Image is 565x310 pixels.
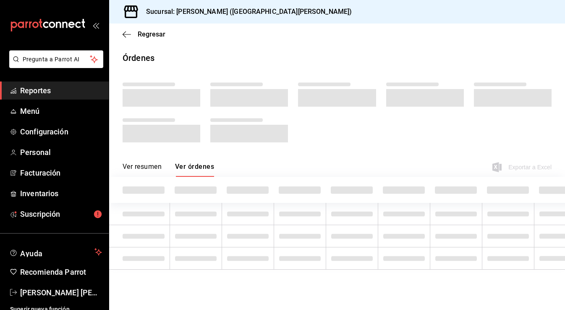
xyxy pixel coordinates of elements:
span: Configuración [20,126,102,137]
div: navigation tabs [123,163,214,177]
span: Recomienda Parrot [20,266,102,278]
button: open_drawer_menu [92,22,99,29]
h3: Sucursal: [PERSON_NAME] ([GEOGRAPHIC_DATA][PERSON_NAME]) [139,7,352,17]
button: Pregunta a Parrot AI [9,50,103,68]
button: Ver órdenes [175,163,214,177]
span: [PERSON_NAME] [PERSON_NAME] [20,287,102,298]
div: Órdenes [123,52,154,64]
a: Pregunta a Parrot AI [6,61,103,70]
span: Menú [20,105,102,117]
span: Reportes [20,85,102,96]
span: Inventarios [20,188,102,199]
span: Personal [20,147,102,158]
button: Regresar [123,30,165,38]
span: Regresar [138,30,165,38]
span: Facturación [20,167,102,179]
button: Ver resumen [123,163,162,177]
span: Pregunta a Parrot AI [23,55,90,64]
span: Ayuda [20,247,91,257]
span: Suscripción [20,208,102,220]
